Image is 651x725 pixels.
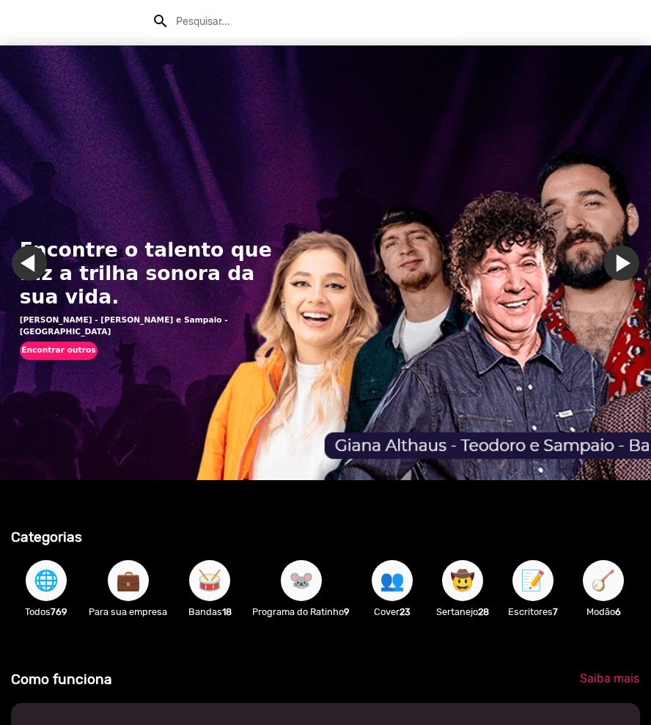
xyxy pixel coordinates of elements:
[111,14,128,32] mat-icon: help_outline
[20,314,280,338] p: [PERSON_NAME] - [PERSON_NAME] e Sampaio - [GEOGRAPHIC_DATA]
[568,666,651,692] a: Saiba mais
[583,560,624,601] button: 🪕
[521,560,545,601] span: 📝
[512,560,553,601] button: 📝
[575,605,631,619] p: Modão
[442,560,483,601] button: 🤠
[197,560,222,601] span: 🥁
[26,560,67,601] button: 🌐
[182,605,238,619] p: Bandas
[344,606,350,617] b: 9
[281,560,322,601] button: 🐭
[364,605,420,619] p: Cover
[478,606,489,617] b: 28
[12,246,47,281] a: Ir para o último slide
[615,606,621,617] b: 6
[591,560,616,601] span: 🪕
[478,14,496,32] mat-icon: Início
[51,606,67,617] b: 769
[165,7,463,37] input: Pesquisar...
[18,605,74,619] p: Todos
[580,671,639,685] span: Saiba mais
[289,560,314,601] span: 🐭
[252,605,350,619] p: Programa do Ratinho
[11,529,82,545] b: Categorias
[604,246,639,281] a: Ir para o próximo slide
[553,606,558,617] b: 7
[116,560,141,601] span: 💼
[143,7,190,34] button: Buscar talento
[152,12,169,30] mat-icon: Buscar talento
[435,605,490,619] p: Sertanejo
[89,605,167,619] p: Para sua empresa
[463,9,510,35] button: Início
[380,560,405,601] span: 👥
[20,342,98,360] button: Encontrar outros
[11,671,112,688] b: Como funciona
[189,560,230,601] button: 🥁
[222,606,232,617] b: 18
[34,560,59,601] span: 🌐
[372,560,413,601] button: 👥
[505,605,561,619] p: Escritores
[20,238,280,309] h1: Encontre o talento que faz a trilha sonora da sua vida.
[450,560,475,601] span: 🤠
[108,560,149,601] button: 💼
[400,606,411,617] b: 23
